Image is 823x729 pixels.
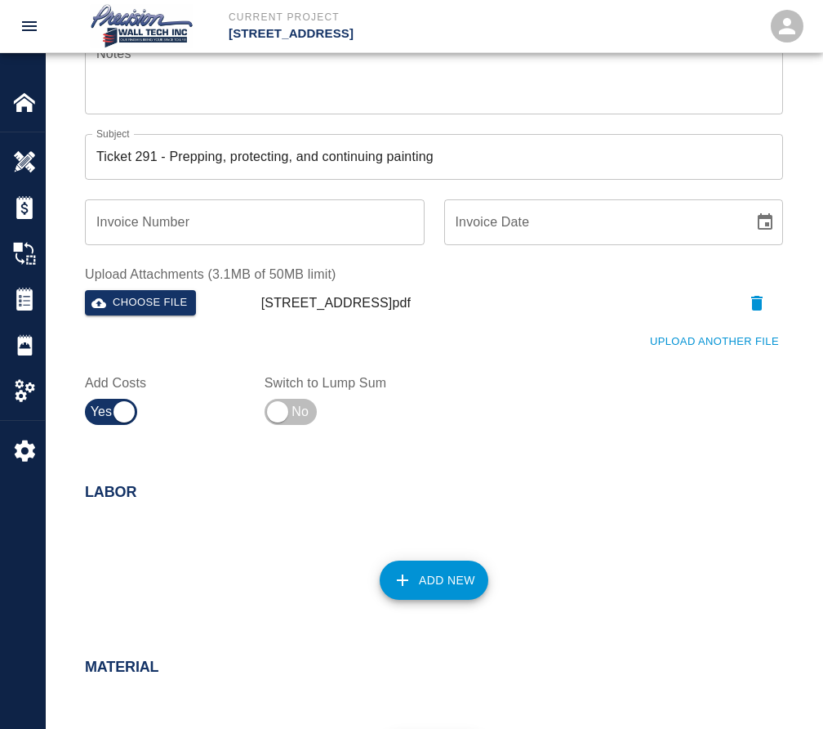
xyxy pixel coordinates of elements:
[265,373,425,392] label: Switch to Lump Sum
[10,7,49,46] button: open drawer
[646,329,783,355] button: Upload Another File
[85,290,196,315] button: Choose file
[96,127,130,141] label: Subject
[85,373,245,392] label: Add Costs
[380,561,488,600] button: Add New
[444,199,743,245] input: mm/dd/yyyy
[85,265,783,284] label: Upload Attachments (3.1MB of 50MB limit)
[85,659,783,677] h2: Material
[741,651,823,729] iframe: Chat Widget
[229,25,500,43] p: [STREET_ADDRESS]
[85,484,783,502] h2: Labor
[229,10,500,25] p: Current Project
[88,3,196,49] img: Precision Wall Tech, Inc.
[261,293,411,313] p: [STREET_ADDRESS]pdf
[749,206,781,239] button: Choose date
